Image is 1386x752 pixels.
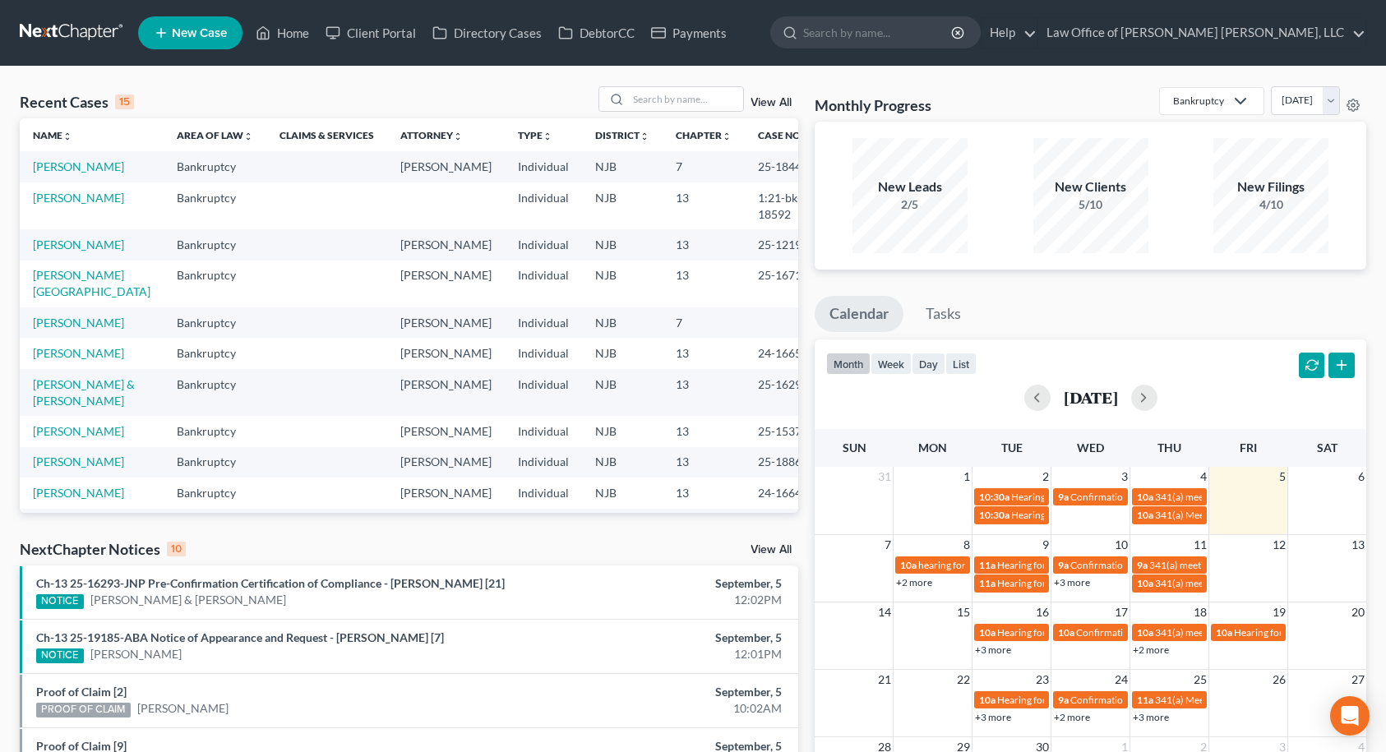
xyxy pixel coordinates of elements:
[582,151,663,182] td: NJB
[33,486,124,500] a: [PERSON_NAME]
[387,338,505,368] td: [PERSON_NAME]
[1271,670,1287,690] span: 26
[1076,626,1263,639] span: Confirmation hearing for [PERSON_NAME]
[1034,670,1051,690] span: 23
[1157,441,1181,454] span: Thu
[1213,196,1328,213] div: 4/10
[36,703,131,717] div: PROOF OF CLAIM
[663,261,745,307] td: 13
[544,630,782,646] div: September, 5
[628,87,743,111] input: Search by name...
[544,684,782,700] div: September, 5
[387,261,505,307] td: [PERSON_NAME]
[663,369,745,416] td: 13
[20,92,134,112] div: Recent Cases
[663,509,745,539] td: 13
[1192,602,1208,622] span: 18
[505,369,582,416] td: Individual
[1054,576,1090,588] a: +3 more
[962,535,972,555] span: 8
[918,441,947,454] span: Mon
[1137,694,1153,706] span: 11a
[505,338,582,368] td: Individual
[663,307,745,338] td: 7
[582,369,663,416] td: NJB
[164,182,266,229] td: Bankruptcy
[582,338,663,368] td: NJB
[505,477,582,508] td: Individual
[1155,626,1314,639] span: 341(a) meeting for [PERSON_NAME]
[317,18,424,48] a: Client Portal
[33,238,124,251] a: [PERSON_NAME]
[979,577,996,589] span: 11a
[663,416,745,446] td: 13
[1034,602,1051,622] span: 16
[1113,670,1130,690] span: 24
[745,477,824,508] td: 24-16646
[1001,441,1023,454] span: Tue
[979,559,996,571] span: 11a
[33,424,124,438] a: [PERSON_NAME]
[997,626,1125,639] span: Hearing for [PERSON_NAME]
[543,131,552,141] i: unfold_more
[505,416,582,446] td: Individual
[1137,509,1153,521] span: 10a
[803,17,954,48] input: Search by name...
[1155,577,1314,589] span: 341(a) meeting for [PERSON_NAME]
[852,196,968,213] div: 2/5
[1317,441,1337,454] span: Sat
[1033,196,1148,213] div: 5/10
[243,131,253,141] i: unfold_more
[33,159,124,173] a: [PERSON_NAME]
[1041,535,1051,555] span: 9
[90,646,182,662] a: [PERSON_NAME]
[1038,18,1365,48] a: Law Office of [PERSON_NAME] [PERSON_NAME], LLC
[266,118,387,151] th: Claims & Services
[975,644,1011,656] a: +3 more
[1058,626,1074,639] span: 10a
[751,544,792,556] a: View All
[1033,178,1148,196] div: New Clients
[167,542,186,556] div: 10
[582,307,663,338] td: NJB
[1113,602,1130,622] span: 17
[852,178,968,196] div: New Leads
[505,261,582,307] td: Individual
[544,592,782,608] div: 12:02PM
[1271,535,1287,555] span: 12
[663,338,745,368] td: 13
[1192,670,1208,690] span: 25
[979,491,1009,503] span: 10:30a
[1058,694,1069,706] span: 9a
[982,18,1037,48] a: Help
[975,711,1011,723] a: +3 more
[979,626,996,639] span: 10a
[33,346,124,360] a: [PERSON_NAME]
[33,377,135,408] a: [PERSON_NAME] & [PERSON_NAME]
[745,229,824,260] td: 25-12196
[876,670,893,690] span: 21
[745,416,824,446] td: 25-15374
[1054,711,1090,723] a: +2 more
[876,467,893,487] span: 31
[1173,94,1224,108] div: Bankruptcy
[582,416,663,446] td: NJB
[137,700,229,717] a: [PERSON_NAME]
[1155,491,1314,503] span: 341(a) meeting for [PERSON_NAME]
[172,27,227,39] span: New Case
[1058,491,1069,503] span: 9a
[745,338,824,368] td: 24-16652
[1149,559,1308,571] span: 341(a) meeting for [PERSON_NAME]
[871,353,912,375] button: week
[1070,694,1257,706] span: Confirmation hearing for [PERSON_NAME]
[955,602,972,622] span: 15
[505,151,582,182] td: Individual
[1350,602,1366,622] span: 20
[979,694,996,706] span: 10a
[164,416,266,446] td: Bankruptcy
[955,670,972,690] span: 22
[1133,711,1169,723] a: +3 more
[20,539,186,559] div: NextChapter Notices
[453,131,463,141] i: unfold_more
[544,575,782,592] div: September, 5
